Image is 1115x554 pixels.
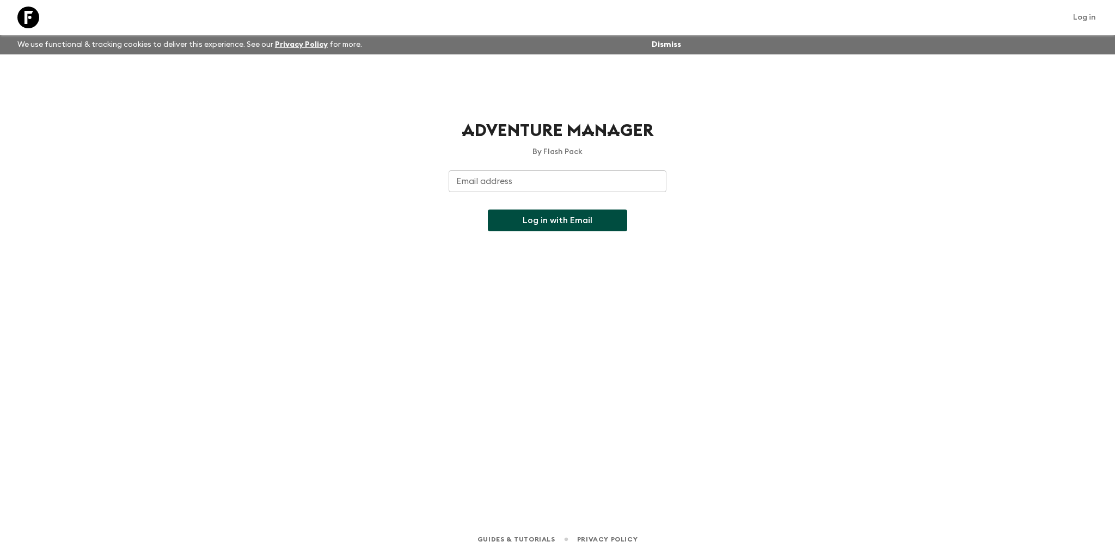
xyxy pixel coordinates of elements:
button: Log in with Email [488,210,627,231]
h1: Adventure Manager [449,120,666,142]
p: We use functional & tracking cookies to deliver this experience. See our for more. [13,35,366,54]
p: By Flash Pack [449,146,666,157]
a: Log in [1067,10,1102,25]
a: Privacy Policy [275,41,328,48]
button: Dismiss [649,37,684,52]
a: Privacy Policy [577,533,638,545]
a: Guides & Tutorials [477,533,555,545]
